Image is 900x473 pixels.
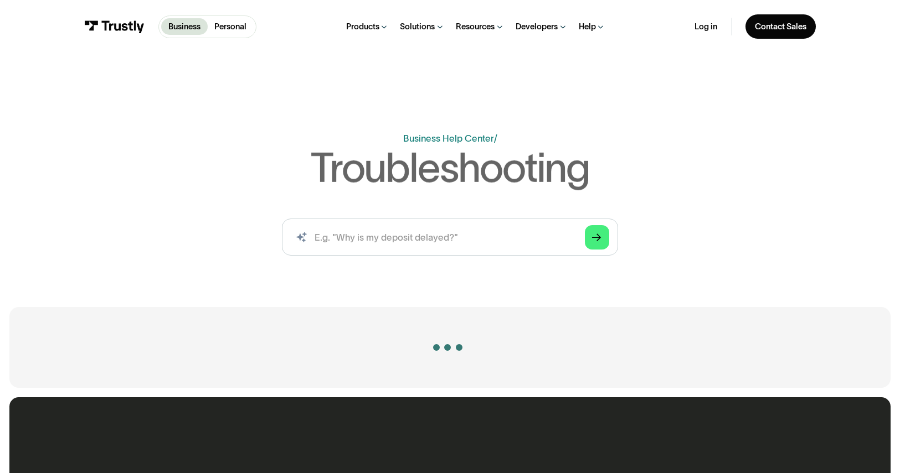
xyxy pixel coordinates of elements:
img: Trustly Logo [84,20,145,33]
p: Personal [214,20,246,33]
form: Search [282,219,619,256]
p: Business [168,20,200,33]
div: / [494,133,497,143]
a: Business Help Center [403,133,494,143]
div: Developers [516,22,558,32]
div: Solutions [400,22,435,32]
div: Contact Sales [755,22,806,32]
input: search [282,219,619,256]
h1: Troubleshooting [311,148,590,188]
a: Contact Sales [745,14,816,39]
div: Resources [456,22,495,32]
div: Products [346,22,379,32]
a: Personal [208,18,254,35]
div: Help [579,22,596,32]
a: Business [161,18,207,35]
a: Log in [695,22,717,32]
